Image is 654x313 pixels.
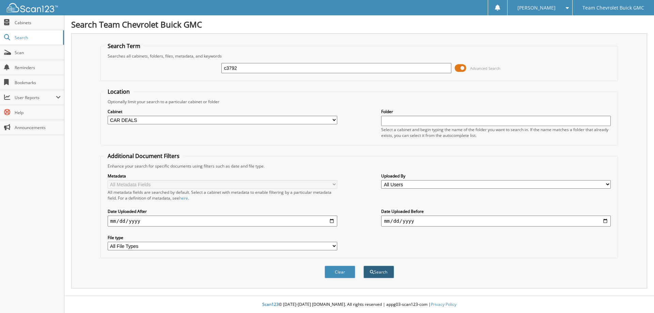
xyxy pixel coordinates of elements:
[104,99,614,105] div: Optionally limit your search to a particular cabinet or folder
[325,266,355,278] button: Clear
[381,127,611,138] div: Select a cabinet and begin typing the name of the folder you want to search in. If the name match...
[15,20,61,26] span: Cabinets
[470,66,500,71] span: Advanced Search
[262,301,279,307] span: Scan123
[104,88,133,95] legend: Location
[64,296,654,313] div: © [DATE]-[DATE] [DOMAIN_NAME]. All rights reserved | appg03-scan123-com |
[431,301,456,307] a: Privacy Policy
[104,163,614,169] div: Enhance your search for specific documents using filters such as date and file type.
[381,216,611,226] input: end
[15,50,61,56] span: Scan
[15,95,56,100] span: User Reports
[108,208,337,214] label: Date Uploaded After
[7,3,58,12] img: scan123-logo-white.svg
[108,189,337,201] div: All metadata fields are searched by default. Select a cabinet with metadata to enable filtering b...
[108,109,337,114] label: Cabinet
[104,42,144,50] legend: Search Term
[381,208,611,214] label: Date Uploaded Before
[15,110,61,115] span: Help
[15,125,61,130] span: Announcements
[179,195,188,201] a: here
[620,280,654,313] iframe: Chat Widget
[15,35,60,41] span: Search
[381,109,611,114] label: Folder
[381,173,611,179] label: Uploaded By
[582,6,644,10] span: Team Chevrolet Buick GMC
[363,266,394,278] button: Search
[104,152,183,160] legend: Additional Document Filters
[108,173,337,179] label: Metadata
[104,53,614,59] div: Searches all cabinets, folders, files, metadata, and keywords
[15,65,61,71] span: Reminders
[71,19,647,30] h1: Search Team Chevrolet Buick GMC
[517,6,556,10] span: [PERSON_NAME]
[108,216,337,226] input: start
[15,80,61,85] span: Bookmarks
[108,235,337,240] label: File type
